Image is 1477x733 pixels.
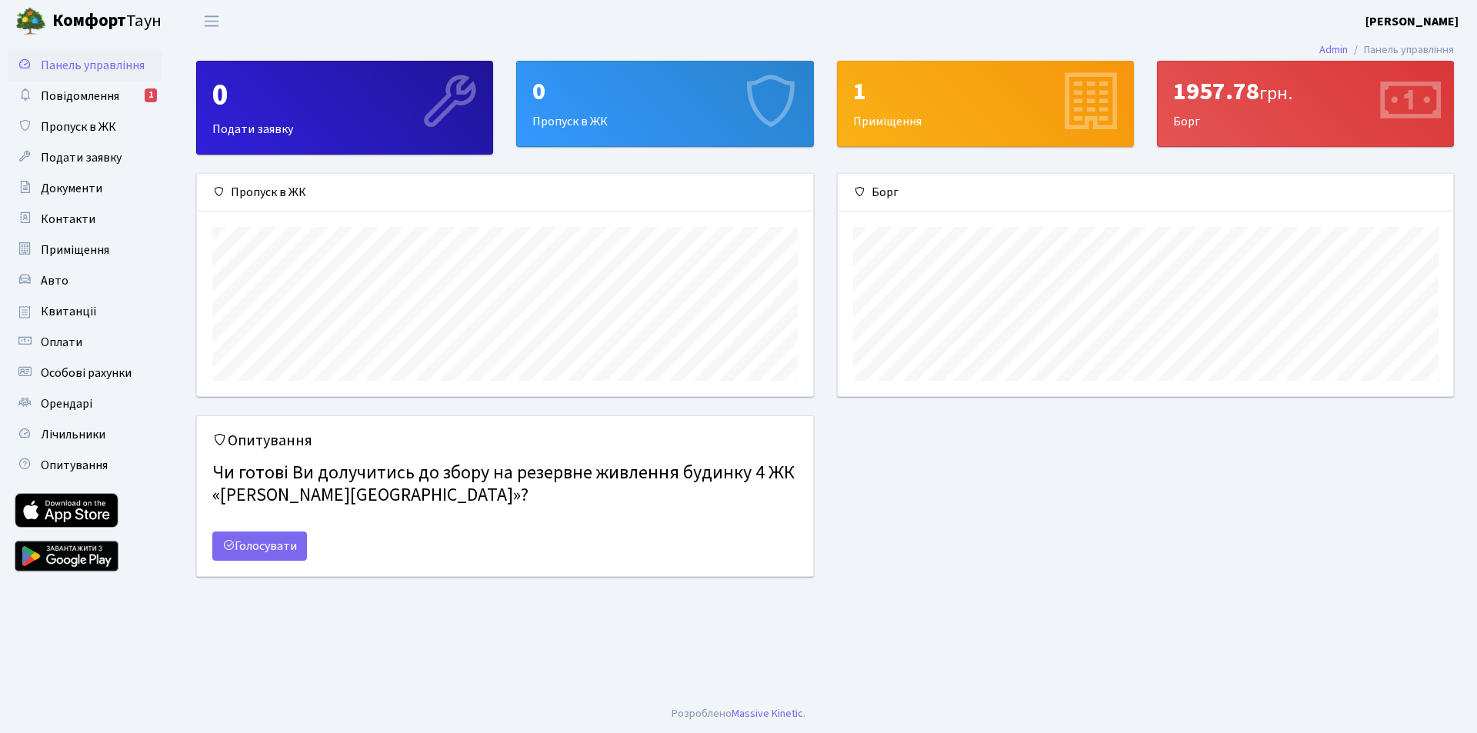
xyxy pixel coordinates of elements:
[41,457,108,474] span: Опитування
[8,173,162,204] a: Документи
[212,77,477,114] div: 0
[192,8,231,34] button: Переключити навігацію
[853,77,1118,106] div: 1
[41,395,92,412] span: Орендарі
[8,358,162,388] a: Особові рахунки
[1365,13,1459,30] b: [PERSON_NAME]
[732,705,803,721] a: Massive Kinetic
[8,265,162,296] a: Авто
[41,180,102,197] span: Документи
[8,81,162,112] a: Повідомлення1
[532,77,797,106] div: 0
[1173,77,1438,106] div: 1957.78
[8,112,162,142] a: Пропуск в ЖК
[672,705,805,722] div: .
[41,149,122,166] span: Подати заявку
[517,62,812,146] div: Пропуск в ЖК
[52,8,126,33] b: Комфорт
[838,62,1133,146] div: Приміщення
[197,174,813,212] div: Пропуск в ЖК
[197,62,492,154] div: Подати заявку
[41,426,105,443] span: Лічильники
[8,296,162,327] a: Квитанції
[1365,12,1459,31] a: [PERSON_NAME]
[8,327,162,358] a: Оплати
[212,431,798,450] h5: Опитування
[145,88,157,102] div: 1
[41,88,119,105] span: Повідомлення
[196,61,493,155] a: 0Подати заявку
[41,334,82,351] span: Оплати
[41,57,145,74] span: Панель управління
[41,242,109,258] span: Приміщення
[8,204,162,235] a: Контакти
[672,705,732,721] a: Розроблено
[15,6,46,37] img: logo.png
[8,142,162,173] a: Подати заявку
[41,365,132,381] span: Особові рахунки
[41,118,116,135] span: Пропуск в ЖК
[1348,42,1454,58] li: Панель управління
[41,211,95,228] span: Контакти
[8,235,162,265] a: Приміщення
[1158,62,1453,146] div: Борг
[8,419,162,450] a: Лічильники
[837,61,1134,147] a: 1Приміщення
[212,456,798,513] h4: Чи готові Ви долучитись до збору на резервне живлення будинку 4 ЖК «[PERSON_NAME][GEOGRAPHIC_DATA]»?
[212,531,307,561] a: Голосувати
[8,388,162,419] a: Орендарі
[8,50,162,81] a: Панель управління
[41,272,68,289] span: Авто
[52,8,162,35] span: Таун
[8,450,162,481] a: Опитування
[516,61,813,147] a: 0Пропуск в ЖК
[1319,42,1348,58] a: Admin
[838,174,1454,212] div: Борг
[1296,34,1477,66] nav: breadcrumb
[1259,80,1292,107] span: грн.
[41,303,97,320] span: Квитанції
